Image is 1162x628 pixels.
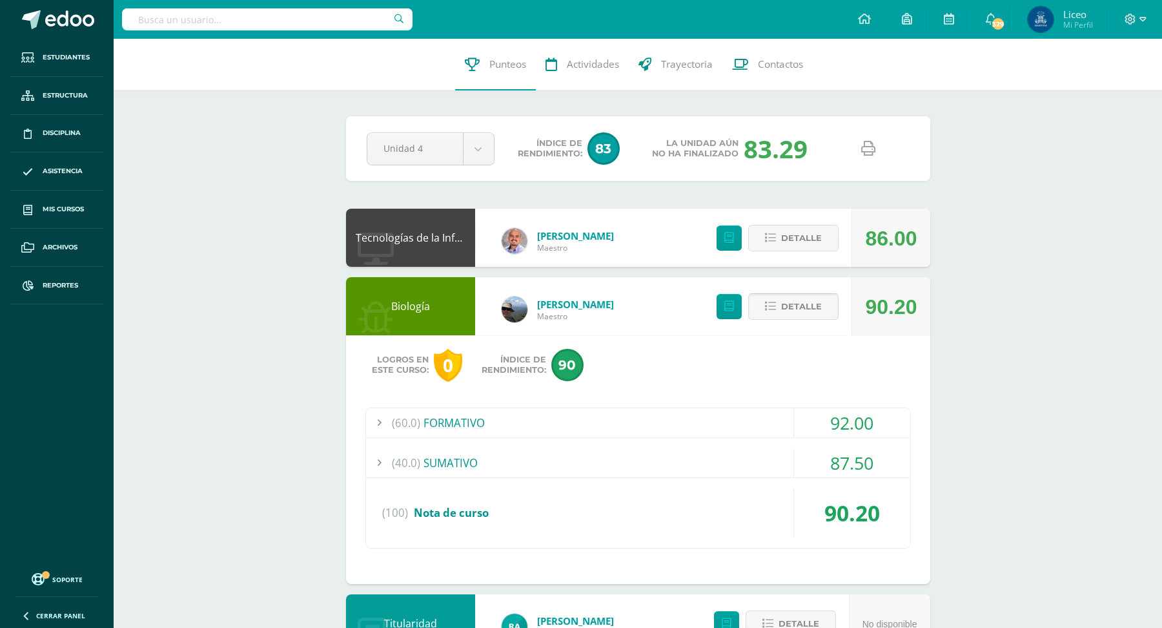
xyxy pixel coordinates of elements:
[537,298,614,311] a: [PERSON_NAME]
[537,311,614,322] span: Maestro
[10,77,103,115] a: Estructura
[781,295,822,319] span: Detalle
[43,90,88,101] span: Estructura
[551,349,584,381] span: 90
[10,229,103,267] a: Archivos
[10,191,103,229] a: Mis cursos
[661,58,713,71] span: Trayectoria
[567,58,619,71] span: Actividades
[52,575,83,584] span: Soporte
[991,17,1005,31] span: 329
[758,58,803,71] span: Contactos
[391,299,430,313] a: Biología
[414,505,489,520] span: Nota de curso
[489,58,526,71] span: Punteos
[482,355,546,375] span: Índice de Rendimiento:
[43,128,81,138] span: Disciplina
[43,280,78,291] span: Reportes
[43,52,90,63] span: Estudiantes
[865,278,917,336] div: 90.20
[392,448,420,477] span: (40.0)
[502,228,527,254] img: f4ddca51a09d81af1cee46ad6847c426.png
[794,488,910,538] div: 90.20
[1028,6,1054,32] img: 1c811e9e7f454fa9ffc50b5577646b50.png
[781,226,822,250] span: Detalle
[865,209,917,267] div: 86.00
[652,138,739,159] span: La unidad aún no ha finalizado
[744,132,808,165] div: 83.29
[537,614,614,627] a: [PERSON_NAME]
[36,611,85,620] span: Cerrar panel
[629,39,722,90] a: Trayectoria
[455,39,536,90] a: Punteos
[10,115,103,153] a: Disciplina
[15,570,98,587] a: Soporte
[392,408,420,437] span: (60.0)
[346,209,475,267] div: Tecnologías de la Información y la Comunicación
[537,242,614,253] span: Maestro
[367,133,494,165] a: Unidad 4
[43,166,83,176] span: Asistencia
[43,242,77,253] span: Archivos
[366,408,910,437] div: FORMATIVO
[43,204,84,215] span: Mis cursos
[10,267,103,305] a: Reportes
[10,152,103,191] a: Asistencia
[722,39,813,90] a: Contactos
[748,293,839,320] button: Detalle
[366,448,910,477] div: SUMATIVO
[346,277,475,335] div: Biología
[356,231,593,245] a: Tecnologías de la Información y la Comunicación
[537,229,614,242] a: [PERSON_NAME]
[587,132,620,165] span: 83
[794,408,910,437] div: 92.00
[383,133,447,163] span: Unidad 4
[434,349,462,382] div: 0
[1063,19,1093,30] span: Mi Perfil
[502,297,527,322] img: 5e952bed91828fffc449ceb1b345eddb.png
[372,355,429,375] span: Logros en este curso:
[122,8,413,30] input: Busca un usuario...
[536,39,629,90] a: Actividades
[1063,8,1093,21] span: Liceo
[10,39,103,77] a: Estudiantes
[382,488,408,538] span: (100)
[794,448,910,477] div: 87.50
[748,225,839,251] button: Detalle
[518,138,582,159] span: Índice de Rendimiento:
